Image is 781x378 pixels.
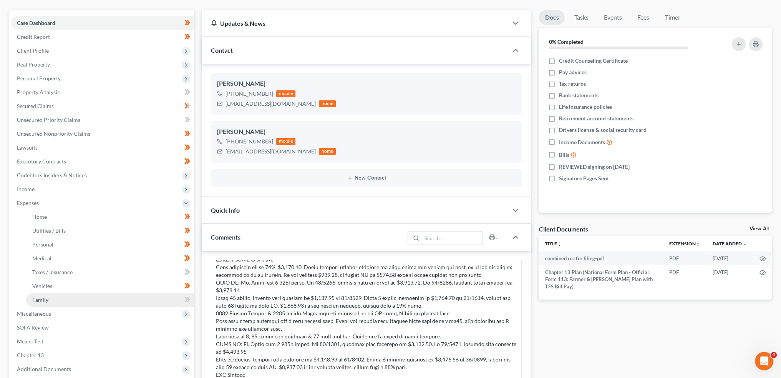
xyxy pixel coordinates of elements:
div: [PERSON_NAME] [217,79,516,88]
div: Updates & News [211,19,499,27]
div: home [319,148,336,155]
div: [EMAIL_ADDRESS][DOMAIN_NAME] [226,148,316,155]
a: Secured Claims [11,99,194,113]
td: Chapter 13 Plan (National Form Plan - Official Form 113: Farmer & [PERSON_NAME] Plan with TFS Bil... [539,265,663,293]
a: Executory Contracts [11,155,194,168]
span: SOFA Review [17,324,49,331]
a: Home [26,210,194,224]
a: Fees [631,10,655,25]
span: Property Analysis [17,89,60,95]
span: Credit Report [17,33,50,40]
span: Personal Property [17,75,61,82]
td: PDF [663,265,706,293]
a: Utilities / Bills [26,224,194,238]
span: Contact [211,47,233,54]
span: Personal [32,241,53,248]
td: [DATE] [706,251,753,265]
span: Expenses [17,200,39,206]
span: 4 [771,352,777,358]
a: Timer [658,10,686,25]
a: Family [26,293,194,307]
span: Real Property [17,61,50,68]
span: Means Test [17,338,43,345]
a: Unsecured Priority Claims [11,113,194,127]
span: Bills [559,151,569,159]
a: Personal [26,238,194,251]
td: PDF [663,251,706,265]
a: Lawsuits [11,141,194,155]
a: Vehicles [26,279,194,293]
span: Unsecured Priority Claims [17,117,80,123]
span: Income [17,186,35,192]
a: Events [597,10,628,25]
span: REVIEWED signing on [DATE] [559,163,629,171]
a: Titleunfold_more [545,241,561,246]
span: Utilities / Bills [32,227,66,234]
span: Income Documents [559,138,605,146]
span: Codebtors Insiders & Notices [17,172,87,178]
span: Tax returns [559,80,585,88]
span: Unsecured Nonpriority Claims [17,130,90,137]
td: combined ccc for filing-pdf [539,251,663,265]
div: [PHONE_NUMBER] [226,90,273,98]
span: Life insurance policies [559,103,612,111]
span: Case Dashboard [17,20,55,26]
div: [PHONE_NUMBER] [226,138,273,145]
a: Docs [539,10,565,25]
div: Client Documents [539,225,588,233]
div: home [319,100,336,107]
span: Credit Counseling Certificate [559,57,627,65]
i: unfold_more [696,242,700,246]
span: Bank statements [559,92,598,99]
a: Taxes / Insurance [26,265,194,279]
button: New Contact [217,175,516,181]
span: Miscellaneous [17,310,51,317]
span: Additional Documents [17,366,71,372]
span: Drivers license & social security card [559,126,646,134]
a: Extensionunfold_more [669,241,700,246]
span: Home [32,213,47,220]
a: SOFA Review [11,321,194,335]
a: Tasks [568,10,594,25]
i: unfold_more [557,242,561,246]
span: Chapter 13 [17,352,44,358]
span: Comments [211,233,240,241]
span: Signature Pages Sent [559,175,609,182]
span: Quick Info [211,206,240,214]
a: Case Dashboard [11,16,194,30]
div: mobile [276,138,295,145]
span: Secured Claims [17,103,54,109]
a: View All [749,226,769,231]
a: Medical [26,251,194,265]
strong: 0% Completed [549,38,583,45]
iframe: Intercom live chat [755,352,773,370]
i: expand_more [743,242,747,246]
span: Vehicles [32,283,52,289]
span: Pay advices [559,68,586,76]
span: Family [32,296,48,303]
input: Search... [422,231,483,245]
a: Property Analysis [11,85,194,99]
td: [DATE] [706,265,753,293]
span: Lawsuits [17,144,38,151]
span: Taxes / Insurance [32,269,73,275]
span: Retirement account statements [559,115,633,122]
a: Unsecured Nonpriority Claims [11,127,194,141]
div: mobile [276,90,295,97]
span: Medical [32,255,51,261]
div: [EMAIL_ADDRESS][DOMAIN_NAME] [226,100,316,108]
span: Client Profile [17,47,49,54]
div: [PERSON_NAME] [217,127,516,137]
a: Credit Report [11,30,194,44]
a: Date Added expand_more [713,241,747,246]
span: Executory Contracts [17,158,66,165]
